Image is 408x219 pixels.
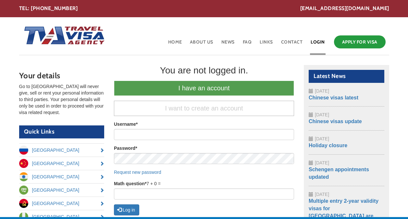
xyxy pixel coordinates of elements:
[19,184,105,197] a: [GEOGRAPHIC_DATA]
[259,34,274,55] a: Links
[300,5,389,12] a: [EMAIL_ADDRESS][DOMAIN_NAME]
[309,143,347,148] a: Holiday closure
[114,145,137,151] label: Password
[309,70,384,83] h2: Latest News
[334,35,386,48] a: Apply for Visa
[242,34,253,55] a: FAQ
[114,170,161,175] a: Request new password
[315,112,329,117] span: [DATE]
[114,121,138,127] label: Username
[315,192,329,197] span: [DATE]
[114,180,294,200] div: 7 + 0 =
[19,170,105,183] a: [GEOGRAPHIC_DATA]
[114,101,294,116] a: I want to create an account
[114,65,294,76] div: You are not logged in.
[135,146,137,151] span: This field is required.
[167,34,183,55] a: Home
[19,71,105,80] h3: Your details
[309,119,362,124] a: Chinese visas update
[19,20,105,52] img: Home
[315,88,329,94] span: [DATE]
[136,122,138,127] span: This field is required.
[310,34,326,55] a: Login
[19,144,105,157] a: [GEOGRAPHIC_DATA]
[19,5,389,12] div: TEL: [PHONE_NUMBER]
[315,160,329,165] span: [DATE]
[280,34,303,55] a: Contact
[145,181,146,186] span: This field is required.
[189,34,214,55] a: About Us
[309,95,358,100] a: Chinese visas latest
[19,157,105,170] a: [GEOGRAPHIC_DATA]
[114,81,294,96] a: I have an account
[309,167,369,180] a: Schengen appointments updated
[19,83,105,116] p: Go to [GEOGRAPHIC_DATA] will never give, sell or rent your personal information to third parties....
[114,180,146,187] label: Math question
[19,197,105,210] a: [GEOGRAPHIC_DATA]
[114,204,139,215] button: Log in
[221,34,235,55] a: News
[315,136,329,141] span: [DATE]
